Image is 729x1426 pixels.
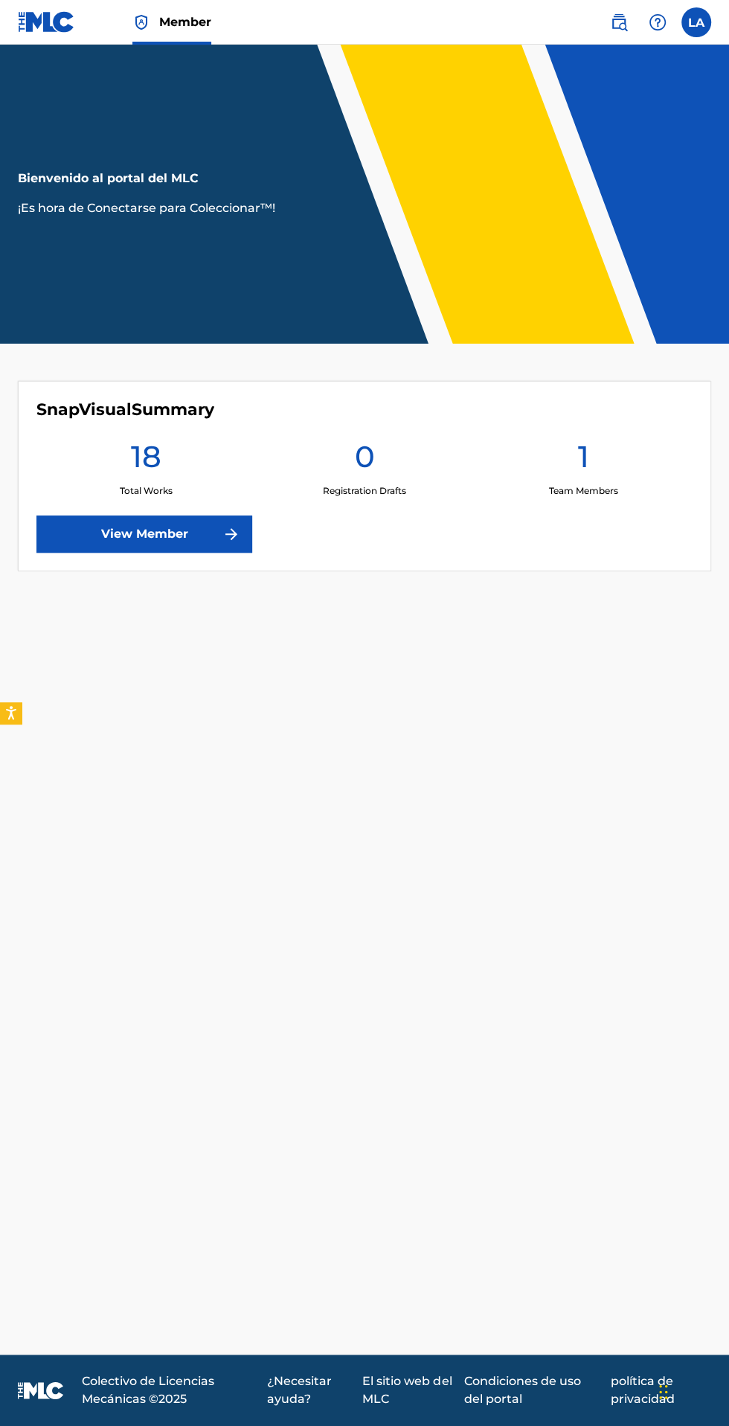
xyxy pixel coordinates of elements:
img: Top Rightsholder [132,13,150,31]
p: Team Members [548,484,617,498]
p: Registration Drafts [323,484,406,498]
img: buscar [610,13,628,31]
a: política de privacidad [611,1372,711,1408]
div: Arrastrar [659,1369,668,1414]
font: ¿Necesitar ayuda? [267,1374,332,1406]
div: Ayuda [643,7,672,37]
img: ayuda [649,13,667,31]
a: ¿Necesitar ayuda? [267,1372,353,1408]
a: Condiciones de uso del portal [464,1372,602,1408]
p: Total Works [119,484,172,498]
h1: 0 [354,438,374,484]
a: View Member [36,516,252,553]
font: 2025 [158,1392,187,1406]
h1: 18 [130,438,161,484]
h1: 1 [577,438,588,484]
font: Colectivo de Licencias Mecánicas © [82,1374,214,1406]
iframe: Widget de chat [655,1355,729,1426]
img: Logotipo del MLC [18,11,75,33]
font: El sitio web del MLC [362,1374,452,1406]
div: Menú de usuario [681,7,711,37]
a: Búsqueda pública [604,7,634,37]
font: Condiciones de uso del portal [464,1374,581,1406]
font: Bienvenido al portal del MLC [18,171,199,185]
h4: SnapVisual [36,399,214,420]
font: ¡Es hora de Conectarse para Coleccionar™! [18,201,275,215]
a: El sitio web del MLC [362,1372,455,1408]
font: política de privacidad [611,1374,675,1406]
img: f7272a7cc735f4ea7f67.svg [222,525,240,543]
img: logo [18,1381,64,1399]
span: Member [159,13,211,30]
